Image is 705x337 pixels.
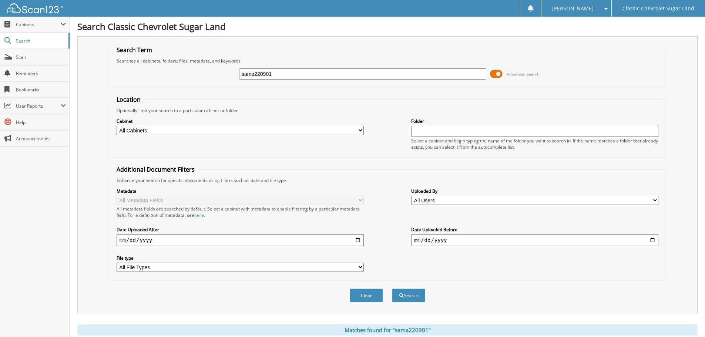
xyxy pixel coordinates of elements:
[117,188,364,194] label: Metadata
[16,38,65,44] span: Search
[117,234,364,246] input: start
[117,206,364,218] div: All metadata fields are searched by default. Select a cabinet with metadata to enable filtering b...
[16,87,66,93] span: Bookmarks
[7,3,63,13] img: scan123-logo-white.svg
[16,119,66,125] span: Help
[16,103,61,109] span: User Reports
[77,324,698,336] div: Matches found for "sama220901"
[113,46,156,54] legend: Search Term
[113,177,662,183] div: Enhance your search for specific documents using filters such as date and file type.
[16,54,66,60] span: Scan
[113,95,144,104] legend: Location
[16,135,66,142] span: Announcements
[622,6,694,11] span: Classic Chevrolet Sugar Land
[16,70,66,77] span: Reminders
[113,58,662,64] div: Searches all cabinets, folders, files, metadata, and keywords
[507,71,540,77] span: Advanced Search
[194,212,204,218] a: here
[113,165,198,173] legend: Additional Document Filters
[77,20,698,33] h1: Search Classic Chevrolet Sugar Land
[411,118,658,124] label: Folder
[113,107,662,114] div: Optionally limit your search to a particular cabinet or folder
[350,289,383,302] button: Clear
[117,255,364,261] label: File type
[117,118,364,124] label: Cabinet
[411,234,658,246] input: end
[411,226,658,233] label: Date Uploaded Before
[411,188,658,194] label: Uploaded By
[16,21,61,28] span: Cabinets
[117,226,364,233] label: Date Uploaded After
[552,6,594,11] span: [PERSON_NAME]
[411,138,658,150] div: Select a cabinet and begin typing the name of the folder you want to search in. If the name match...
[392,289,425,302] button: Search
